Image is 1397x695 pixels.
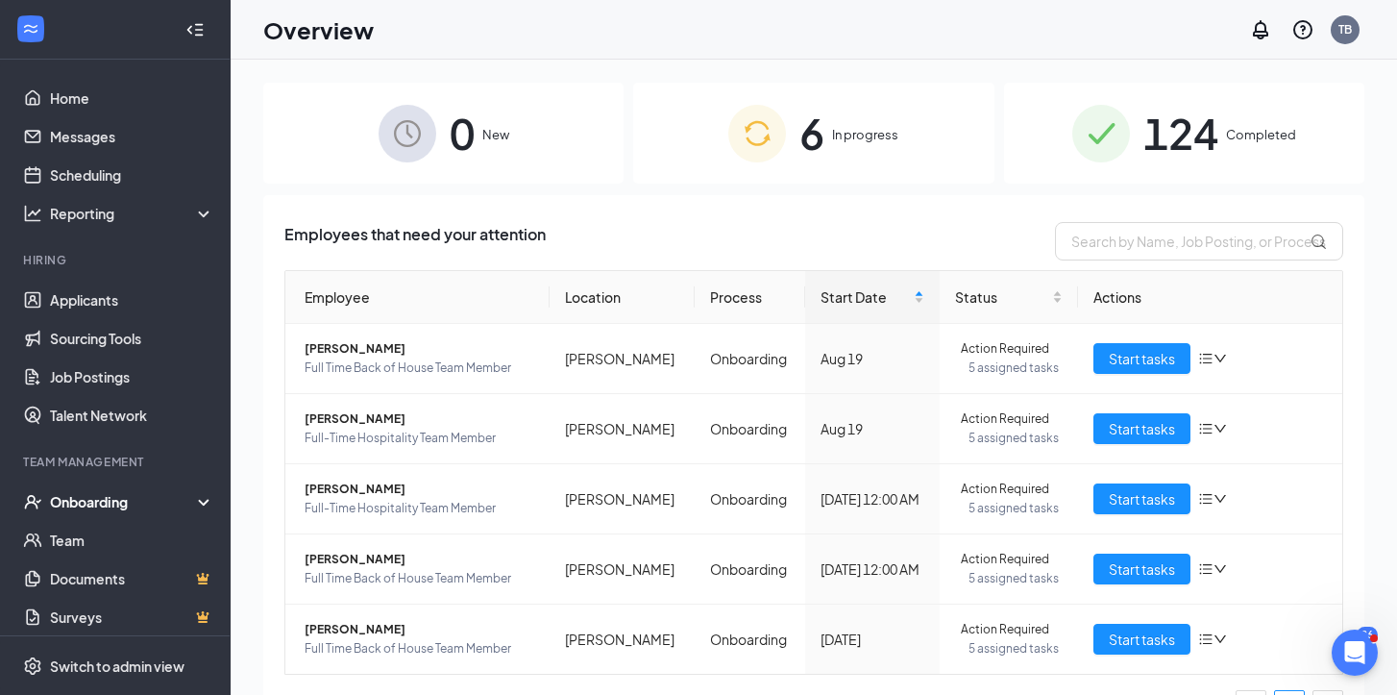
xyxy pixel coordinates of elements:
[968,499,1063,518] span: 5 assigned tasks
[23,492,42,511] svg: UserCheck
[1213,352,1227,365] span: down
[1198,491,1213,507] span: bars
[305,569,534,588] span: Full Time Back of House Team Member
[1198,421,1213,436] span: bars
[305,480,534,499] span: [PERSON_NAME]
[821,418,923,439] div: Aug 19
[968,429,1063,448] span: 5 assigned tasks
[305,620,534,639] span: [PERSON_NAME]
[821,558,923,580] div: [DATE] 12:00 AM
[50,358,214,396] a: Job Postings
[1109,629,1175,650] span: Start tasks
[50,319,214,358] a: Sourcing Tools
[821,286,909,308] span: Start Date
[695,394,806,464] td: Onboarding
[695,605,806,674] td: Onboarding
[961,620,1049,639] span: Action Required
[832,125,898,144] span: In progress
[50,657,184,676] div: Switch to admin view
[550,394,695,464] td: [PERSON_NAME]
[1213,562,1227,576] span: down
[1078,271,1342,324] th: Actions
[1198,351,1213,366] span: bars
[940,271,1078,324] th: Status
[550,534,695,605] td: [PERSON_NAME]
[1109,488,1175,509] span: Start tasks
[305,429,534,448] span: Full-Time Hospitality Team Member
[968,639,1063,658] span: 5 assigned tasks
[50,521,214,559] a: Team
[961,480,1049,499] span: Action Required
[305,550,534,569] span: [PERSON_NAME]
[1213,422,1227,435] span: down
[284,222,546,261] span: Employees that need your attention
[23,454,210,470] div: Team Management
[1093,343,1190,374] button: Start tasks
[305,639,534,658] span: Full Time Back of House Team Member
[23,657,42,676] svg: Settings
[50,492,198,511] div: Onboarding
[50,396,214,434] a: Talent Network
[550,464,695,534] td: [PERSON_NAME]
[450,100,475,166] span: 0
[1109,418,1175,439] span: Start tasks
[961,410,1049,429] span: Action Required
[305,410,534,429] span: [PERSON_NAME]
[1093,624,1190,655] button: Start tasks
[695,324,806,394] td: Onboarding
[695,464,806,534] td: Onboarding
[695,534,806,605] td: Onboarding
[1338,21,1352,37] div: TB
[955,286,1048,308] span: Status
[482,125,509,144] span: New
[1357,627,1378,643] div: 26
[1249,18,1272,41] svg: Notifications
[50,559,214,598] a: DocumentsCrown
[1093,484,1190,514] button: Start tasks
[550,271,695,324] th: Location
[1055,222,1343,261] input: Search by Name, Job Posting, or Process
[305,499,534,518] span: Full-Time Hospitality Team Member
[23,204,42,223] svg: Analysis
[1109,558,1175,580] span: Start tasks
[550,605,695,674] td: [PERSON_NAME]
[50,204,215,223] div: Reporting
[305,359,534,378] span: Full Time Back of House Team Member
[821,629,923,650] div: [DATE]
[799,100,824,166] span: 6
[1109,348,1175,369] span: Start tasks
[1093,554,1190,584] button: Start tasks
[1093,413,1190,444] button: Start tasks
[1143,100,1218,166] span: 124
[550,324,695,394] td: [PERSON_NAME]
[50,79,214,117] a: Home
[961,550,1049,569] span: Action Required
[695,271,806,324] th: Process
[821,348,923,369] div: Aug 19
[23,252,210,268] div: Hiring
[1226,125,1296,144] span: Completed
[185,20,205,39] svg: Collapse
[285,271,550,324] th: Employee
[961,339,1049,359] span: Action Required
[50,117,214,156] a: Messages
[968,359,1063,378] span: 5 assigned tasks
[1213,633,1227,646] span: down
[1332,630,1378,676] iframe: Intercom live chat
[1198,632,1213,647] span: bars
[21,19,40,38] svg: WorkstreamLogo
[821,488,923,509] div: [DATE] 12:00 AM
[50,156,214,194] a: Scheduling
[968,569,1063,588] span: 5 assigned tasks
[50,281,214,319] a: Applicants
[263,13,374,46] h1: Overview
[1213,492,1227,506] span: down
[305,339,534,359] span: [PERSON_NAME]
[1291,18,1314,41] svg: QuestionInfo
[50,598,214,636] a: SurveysCrown
[1198,561,1213,577] span: bars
